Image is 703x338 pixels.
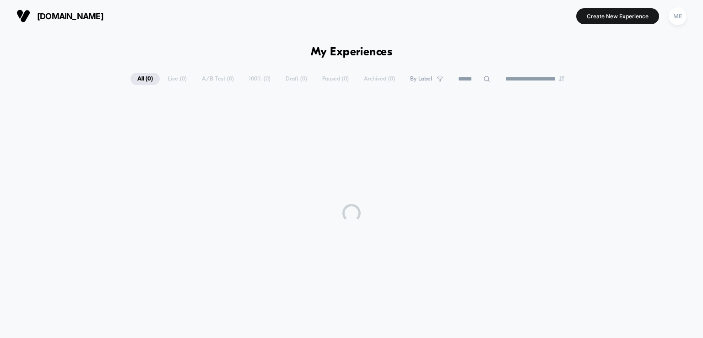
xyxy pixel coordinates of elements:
[410,75,432,82] span: By Label
[576,8,659,24] button: Create New Experience
[559,76,564,81] img: end
[16,9,30,23] img: Visually logo
[37,11,103,21] span: [DOMAIN_NAME]
[130,73,160,85] span: All ( 0 )
[666,7,689,26] button: ME
[669,7,687,25] div: ME
[311,46,393,59] h1: My Experiences
[14,9,106,23] button: [DOMAIN_NAME]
